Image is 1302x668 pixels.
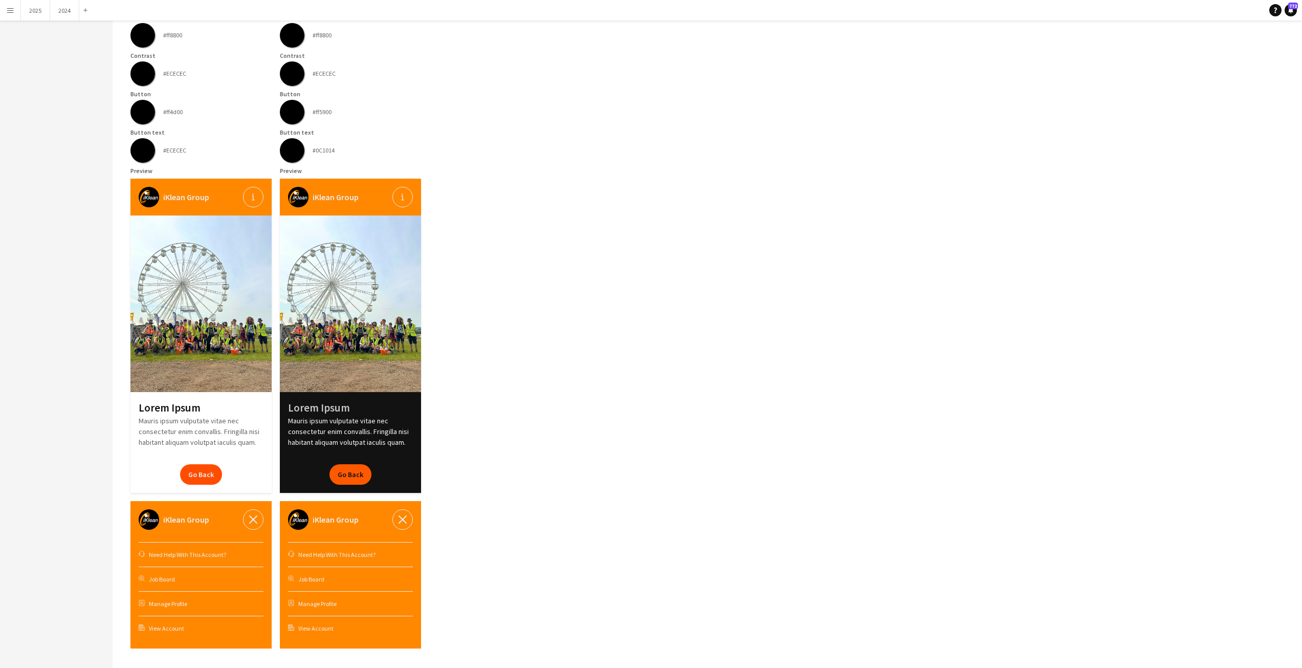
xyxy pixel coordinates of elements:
[163,513,209,526] span: iKlean Group
[313,146,335,154] div: #0C1014
[21,1,50,20] button: 2025
[313,108,332,116] div: #ff5900
[139,400,263,416] div: Lorem Ipsum
[163,191,209,203] span: iKlean Group
[1288,3,1298,9] span: 772
[288,567,413,591] div: Job Board
[329,464,371,485] button: Go Back
[288,509,308,530] img: 2Q==
[163,31,182,39] div: #ff8800
[130,392,272,493] div: Mauris ipsum vulputate vitae nec consectetur enim convallis. Fringilla nisi habitant aliquam volu...
[313,513,359,526] span: iKlean Group
[139,591,263,616] div: Manage Profile
[288,187,308,207] img: 2Q==
[163,146,186,154] div: #ECECEC
[288,542,413,567] div: Need Help With This Account?
[139,187,159,207] img: 2Q==
[163,108,183,116] div: #ff4d00
[288,591,413,616] div: Manage Profile
[180,464,222,485] button: Go Back
[1285,4,1297,16] a: 772
[130,216,272,392] img: thumb-eb706bd7-e761-4c6a-875d-a7f2a124c988.png
[280,216,421,392] img: thumb-eb706bd7-e761-4c6a-875d-a7f2a124c988.png
[280,392,421,493] div: Mauris ipsum vulputate vitae nec consectetur enim convallis. Fringilla nisi habitant aliquam volu...
[139,567,263,591] div: Job Board
[313,31,332,39] div: #ff8800
[288,400,413,416] div: Lorem Ipsum
[139,542,263,567] div: Need Help With This Account?
[50,1,79,20] button: 2024
[313,191,359,203] span: iKlean Group
[288,616,413,640] div: View Account
[163,70,186,77] div: #ECECEC
[139,616,263,640] div: View Account
[139,509,159,530] img: 2Q==
[313,70,336,77] div: #ECECEC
